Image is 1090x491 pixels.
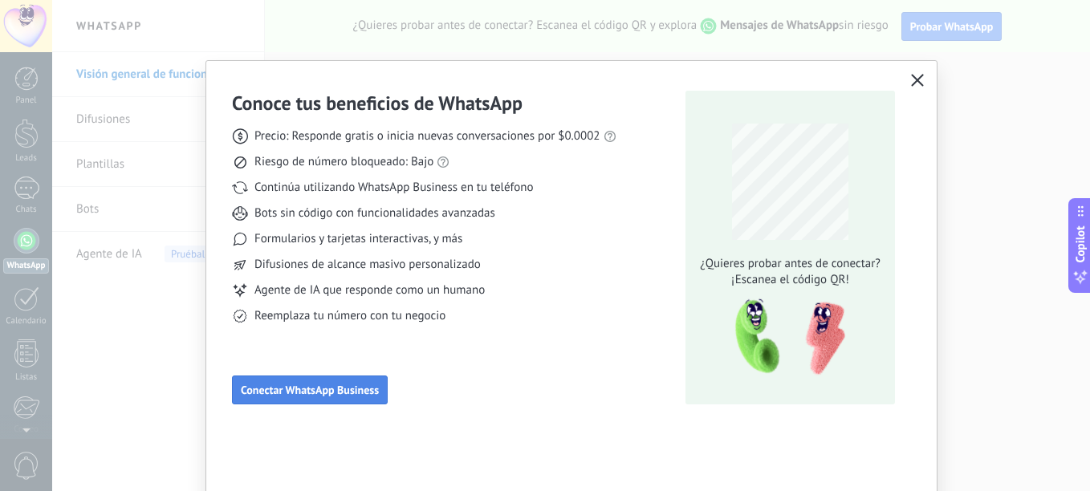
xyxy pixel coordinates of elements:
span: ¿Quieres probar antes de conectar? [696,256,885,272]
span: Continúa utilizando WhatsApp Business en tu teléfono [254,180,533,196]
img: qr-pic-1x.png [722,294,848,380]
span: Difusiones de alcance masivo personalizado [254,257,481,273]
span: Precio: Responde gratis o inicia nuevas conversaciones por $0.0002 [254,128,600,144]
span: ¡Escanea el código QR! [696,272,885,288]
button: Conectar WhatsApp Business [232,375,388,404]
span: Agente de IA que responde como un humano [254,282,485,298]
span: Riesgo de número bloqueado: Bajo [254,154,433,170]
span: Conectar WhatsApp Business [241,384,379,396]
span: Copilot [1072,226,1088,263]
h3: Conoce tus beneficios de WhatsApp [232,91,523,116]
span: Reemplaza tu número con tu negocio [254,308,445,324]
span: Formularios y tarjetas interactivas, y más [254,231,462,247]
span: Bots sin código con funcionalidades avanzadas [254,205,495,221]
